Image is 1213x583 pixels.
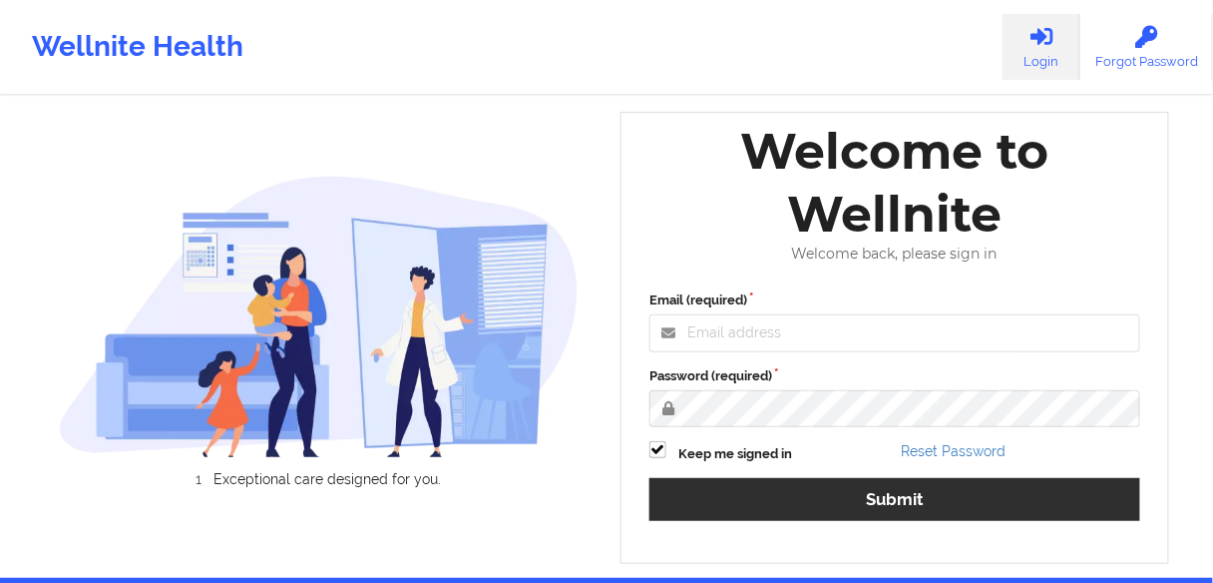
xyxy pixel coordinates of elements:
input: Email address [649,314,1140,352]
a: Reset Password [902,443,1007,459]
label: Password (required) [649,366,1140,386]
label: Keep me signed in [678,444,792,464]
a: Login [1003,14,1080,80]
div: Welcome to Wellnite [635,120,1154,246]
a: Forgot Password [1080,14,1213,80]
div: Welcome back, please sign in [635,246,1154,263]
img: wellnite-auth-hero_200.c722682e.png [59,175,580,458]
label: Email (required) [649,291,1140,310]
button: Submit [649,478,1140,521]
li: Exceptional care designed for you. [76,471,579,487]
